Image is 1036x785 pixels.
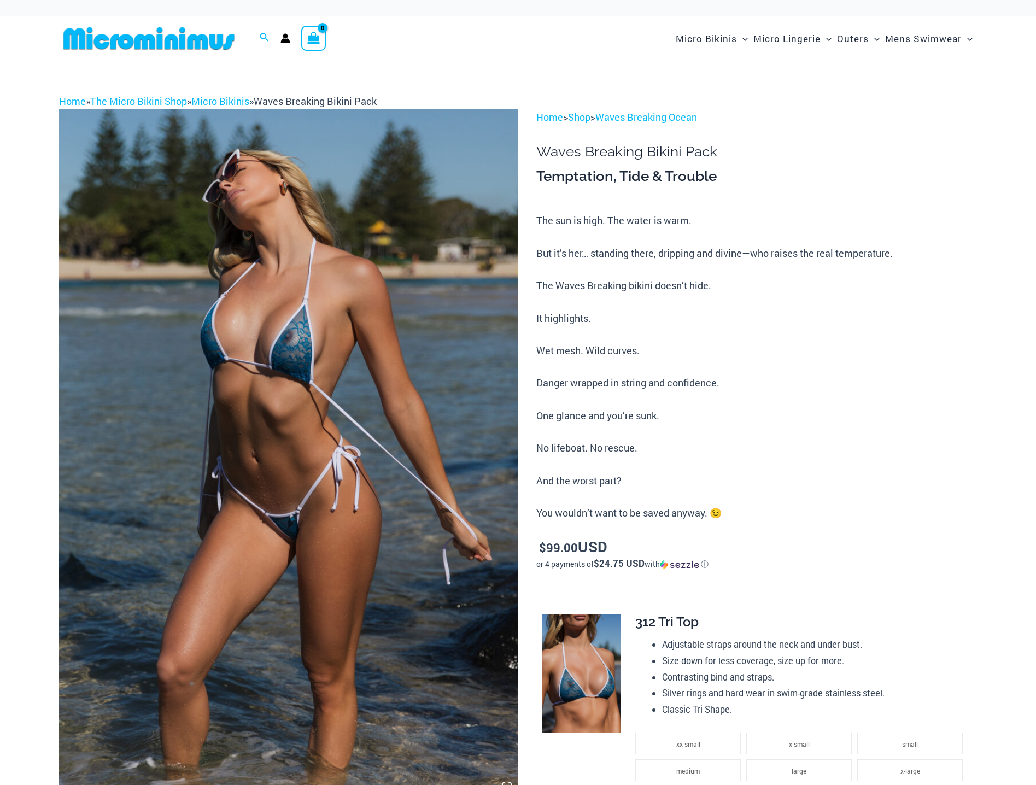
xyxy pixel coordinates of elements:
span: $24.75 USD [594,557,645,570]
span: Micro Bikinis [676,25,737,52]
a: Micro BikinisMenu ToggleMenu Toggle [673,22,751,55]
a: The Micro Bikini Shop [90,95,187,108]
p: > > [536,109,977,126]
span: Mens Swimwear [885,25,962,52]
li: x-small [746,733,852,754]
span: x-large [900,766,920,775]
li: large [746,759,852,781]
li: Silver rings and hard wear in swim-grade stainless steel. [662,685,968,701]
span: large [792,766,806,775]
p: USD [536,538,977,556]
span: 312 Tri Top [635,614,699,630]
a: View Shopping Cart, empty [301,26,326,51]
span: Micro Lingerie [753,25,821,52]
span: Menu Toggle [869,25,880,52]
a: Home [59,95,86,108]
img: Waves Breaking Ocean 312 Top [542,614,621,734]
li: x-large [857,759,963,781]
span: Menu Toggle [821,25,832,52]
div: or 4 payments of with [536,559,977,570]
a: OutersMenu ToggleMenu Toggle [834,22,882,55]
h1: Waves Breaking Bikini Pack [536,143,977,160]
span: medium [676,766,700,775]
span: x-small [789,740,810,748]
span: Waves Breaking Bikini Pack [254,95,377,108]
li: Size down for less coverage, size up for more. [662,653,968,669]
span: » » » [59,95,377,108]
span: Outers [837,25,869,52]
a: Micro LingerieMenu ToggleMenu Toggle [751,22,834,55]
li: Adjustable straps around the neck and under bust. [662,636,968,653]
img: Sezzle [660,560,699,570]
img: MM SHOP LOGO FLAT [59,26,239,51]
span: xx-small [676,740,700,748]
span: $ [539,540,546,555]
a: Shop [568,110,590,124]
a: Mens SwimwearMenu ToggleMenu Toggle [882,22,975,55]
a: Search icon link [260,31,270,45]
nav: Site Navigation [671,20,978,57]
p: The sun is high. The water is warm. But it’s her… standing there, dripping and divine—who raises ... [536,213,977,521]
span: small [902,740,918,748]
li: Contrasting bind and straps. [662,669,968,686]
h3: Temptation, Tide & Trouble [536,167,977,186]
a: Home [536,110,563,124]
li: xx-small [635,733,741,754]
span: Menu Toggle [737,25,748,52]
li: small [857,733,963,754]
bdi: 99.00 [539,540,578,555]
li: Classic Tri Shape. [662,701,968,718]
span: Menu Toggle [962,25,973,52]
a: Account icon link [280,33,290,43]
a: Waves Breaking Ocean [595,110,697,124]
a: Micro Bikinis [191,95,249,108]
div: or 4 payments of$24.75 USDwithSezzle Click to learn more about Sezzle [536,559,977,570]
li: medium [635,759,741,781]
